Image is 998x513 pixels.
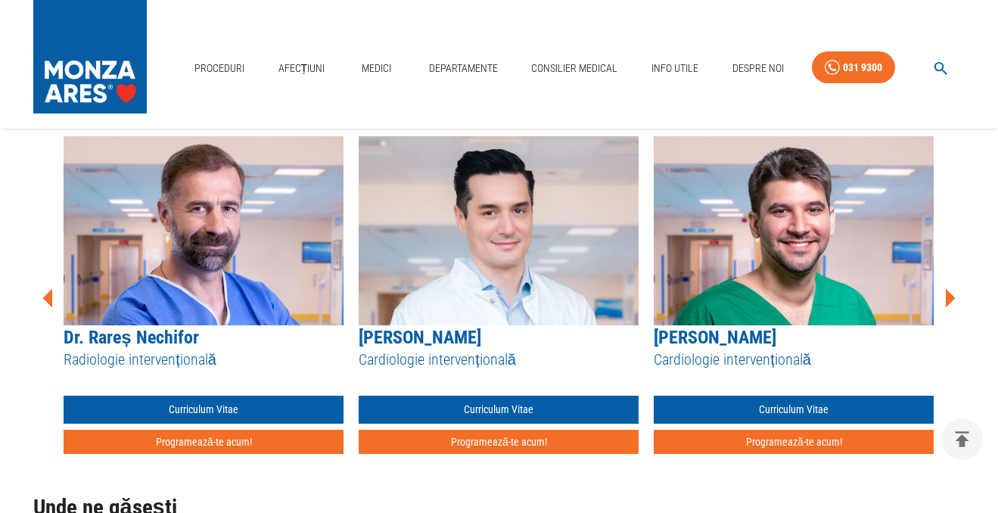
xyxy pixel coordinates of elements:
[812,51,895,84] a: 031 9300
[654,350,934,370] h5: Cardiologie intervențională
[843,58,882,77] div: 031 9300
[654,396,934,424] a: Curriculum Vitae
[64,327,198,348] a: Dr. Rareș Nechifor
[272,53,331,84] a: Afecțiuni
[423,53,504,84] a: Departamente
[64,430,344,455] button: Programează-te acum!
[726,53,790,84] a: Despre Noi
[359,350,639,370] h5: Cardiologie intervențională
[654,136,934,325] img: Dr. Adnan Mustafa
[359,327,481,348] a: [PERSON_NAME]
[645,53,704,84] a: Info Utile
[941,418,983,460] button: delete
[188,53,250,84] a: Proceduri
[64,136,344,325] img: Dr. Rareș Nechifor
[654,430,934,455] button: Programează-te acum!
[64,396,344,424] a: Curriculum Vitae
[525,53,623,84] a: Consilier Medical
[654,327,776,348] a: [PERSON_NAME]
[359,396,639,424] a: Curriculum Vitae
[64,350,344,370] h5: Radiologie intervențională
[359,430,639,455] button: Programează-te acum!
[353,53,401,84] a: Medici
